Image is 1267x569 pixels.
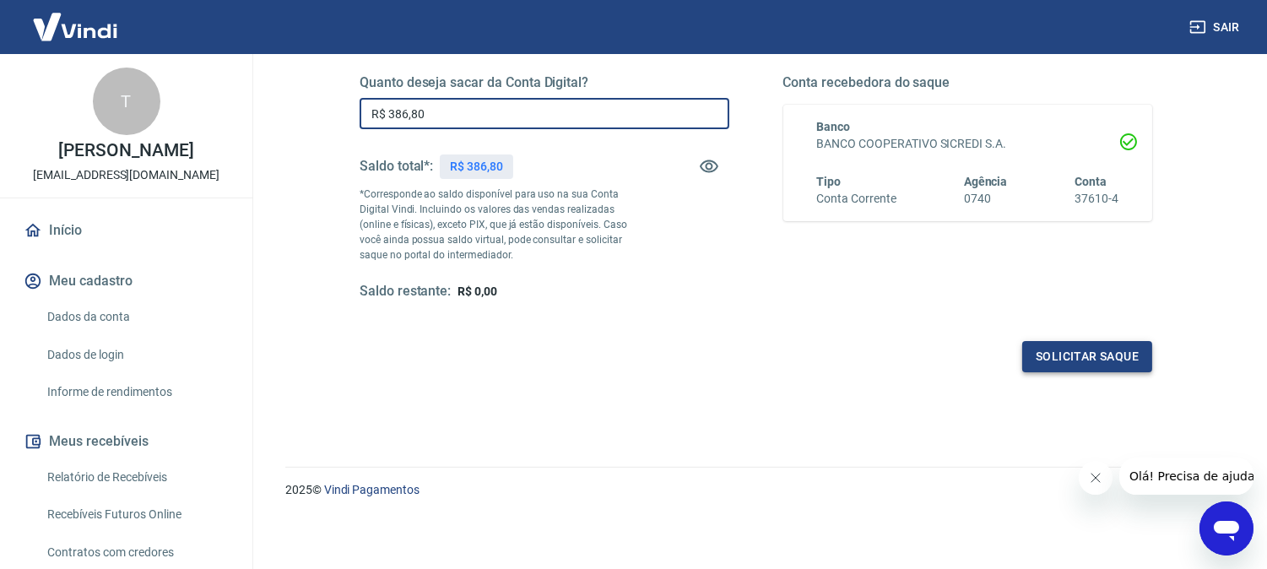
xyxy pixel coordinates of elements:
h5: Saldo total*: [360,158,433,175]
span: R$ 0,00 [458,284,497,298]
span: Banco [817,120,851,133]
img: Vindi [20,1,130,52]
h6: Conta Corrente [817,190,896,208]
span: Tipo [817,175,842,188]
p: 2025 © [285,481,1226,499]
h6: BANCO COOPERATIVO SICREDI S.A. [817,135,1119,153]
div: T [93,68,160,135]
p: [PERSON_NAME] [58,142,193,160]
a: Informe de rendimentos [41,375,232,409]
iframe: Botão para abrir a janela de mensagens [1199,501,1253,555]
h5: Quanto deseja sacar da Conta Digital? [360,74,729,91]
p: R$ 386,80 [450,158,503,176]
a: Recebíveis Futuros Online [41,497,232,532]
button: Meu cadastro [20,263,232,300]
a: Dados da conta [41,300,232,334]
h6: 0740 [964,190,1008,208]
button: Solicitar saque [1022,341,1152,372]
span: Olá! Precisa de ajuda? [10,12,142,25]
iframe: Mensagem da empresa [1119,458,1253,495]
button: Sair [1186,12,1247,43]
h6: 37610-4 [1075,190,1118,208]
a: Vindi Pagamentos [324,483,420,496]
span: Agência [964,175,1008,188]
a: Dados de login [41,338,232,372]
p: [EMAIL_ADDRESS][DOMAIN_NAME] [33,166,219,184]
h5: Conta recebedora do saque [783,74,1153,91]
a: Relatório de Recebíveis [41,460,232,495]
span: Conta [1075,175,1107,188]
a: Início [20,212,232,249]
button: Meus recebíveis [20,423,232,460]
iframe: Fechar mensagem [1079,461,1113,495]
p: *Corresponde ao saldo disponível para uso na sua Conta Digital Vindi. Incluindo os valores das ve... [360,187,636,263]
h5: Saldo restante: [360,283,451,301]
